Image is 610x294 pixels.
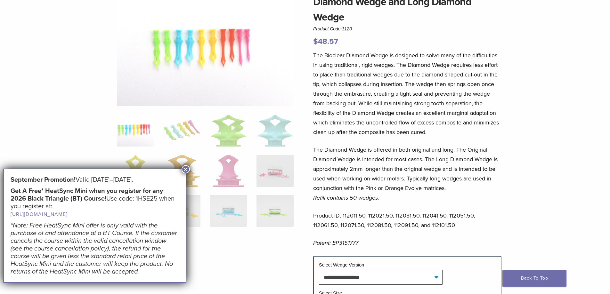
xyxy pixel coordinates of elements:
[11,222,177,275] em: *Note: Free HeatSync Mini offer is only valid with the purchase of and attendance at a BT Course....
[313,26,352,31] span: Product Code:
[313,211,501,230] p: Product ID: 112011.50, 112021.50, 112031.50, 112041.50, 112051.50, 112061.50, 112071.50, 112081.5...
[11,187,163,203] strong: Get A Free* HeatSync Mini when you register for any 2026 Black Triangle (BT) Course!
[319,262,364,267] label: Select Wedge Version
[313,37,318,46] span: $
[11,176,76,184] strong: September Promotion!
[117,115,154,147] img: DSC_0187_v3-1920x1218-1-324x324.png
[313,239,358,246] em: Patent: EP3151777
[502,270,566,287] a: Back To Top
[11,187,179,218] h5: Use code: 1HSE25 when you register at:
[124,155,147,187] img: Diamond Wedge and Long Diamond Wedge - Image 5
[256,115,293,147] img: Diamond Wedge and Long Diamond Wedge - Image 4
[11,211,68,218] a: [URL][DOMAIN_NAME]
[182,165,190,173] button: Close
[256,195,293,227] img: Diamond Wedge and Long Diamond Wedge - Image 12
[163,115,200,147] img: Diamond Wedge and Long Diamond Wedge - Image 2
[210,115,247,147] img: Diamond Wedge and Long Diamond Wedge - Image 3
[210,195,247,227] img: Diamond Wedge and Long Diamond Wedge - Image 11
[313,194,379,201] em: Refill contains 50 wedges.
[11,176,179,184] h5: Valid [DATE]–[DATE].
[164,155,200,187] img: Diamond Wedge and Long Diamond Wedge - Image 6
[342,26,352,31] span: 1120
[256,155,293,187] img: Diamond Wedge and Long Diamond Wedge - Image 8
[313,37,338,46] bdi: 48.57
[313,145,501,203] p: The Diamond Wedge is offered in both original and long. The Original Diamond Wedge is intended fo...
[313,51,501,137] p: The Bioclear Diamond Wedge is designed to solve many of the difficulties in using traditional, ri...
[213,155,244,187] img: Diamond Wedge and Long Diamond Wedge - Image 7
